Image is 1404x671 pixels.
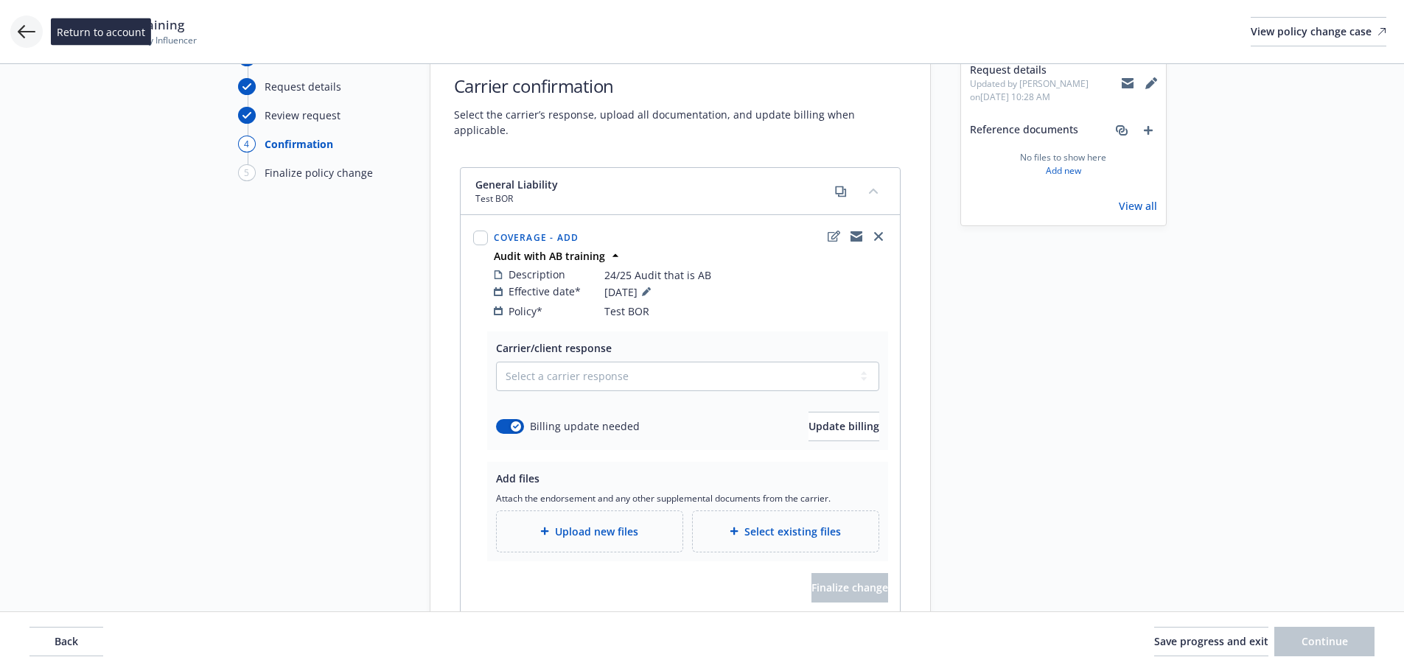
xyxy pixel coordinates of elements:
[265,165,373,180] div: Finalize policy change
[1274,627,1375,656] button: Continue
[494,249,605,263] strong: Audit with AB training
[862,179,885,203] button: collapse content
[604,283,655,301] span: [DATE]
[496,492,879,505] span: Attach the endorsement and any other supplemental documents from the carrier.
[509,267,565,282] span: Description
[454,107,907,138] span: Select the carrier’s response, upload all documentation, and update billing when applicable.
[496,341,612,355] span: Carrier/client response
[1251,17,1386,46] a: View policy change case
[530,418,640,434] span: Billing update needed
[1046,164,1081,178] a: Add new
[832,183,850,200] a: copy
[604,303,649,319] span: Test BOR
[1119,198,1157,214] a: View all
[1302,634,1348,648] span: Continue
[496,510,683,552] div: Upload new files
[238,164,256,181] div: 5
[692,510,879,552] div: Select existing files
[57,24,145,40] span: Return to account
[970,62,1122,77] span: Request details
[1251,18,1386,46] div: View policy change case
[265,79,341,94] div: Request details
[454,74,907,98] h1: Carrier confirmation
[475,177,558,192] span: General Liability
[811,573,888,603] span: Finalize change
[238,136,256,152] div: 4
[970,77,1122,104] span: Updated by [PERSON_NAME] on [DATE] 10:28 AM
[1139,122,1157,139] a: add
[29,627,103,656] button: Back
[825,228,843,245] a: edit
[509,284,581,299] span: Effective date*
[53,16,197,34] span: Audit with AB training
[509,303,542,319] span: Policy*
[1020,151,1106,164] span: No files to show here
[55,634,78,648] span: Back
[496,471,539,485] span: Add files
[870,228,887,245] a: close
[970,122,1078,139] span: Reference documents
[1154,634,1268,648] span: Save progress and exit
[265,136,333,152] div: Confirmation
[604,267,711,283] span: 24/25 Audit that is AB
[1113,122,1131,139] a: associate
[848,228,865,245] a: copyLogging
[811,580,888,594] span: Finalize change
[808,412,879,441] button: Update billing
[475,192,558,205] span: Test BOR
[494,231,579,244] span: Coverage - Add
[461,168,900,215] div: General LiabilityTest BORcopycollapse content
[1154,627,1268,656] button: Save progress and exit
[265,108,340,123] div: Review request
[555,524,638,539] span: Upload new files
[808,419,879,433] span: Update billing
[744,524,841,539] span: Select existing files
